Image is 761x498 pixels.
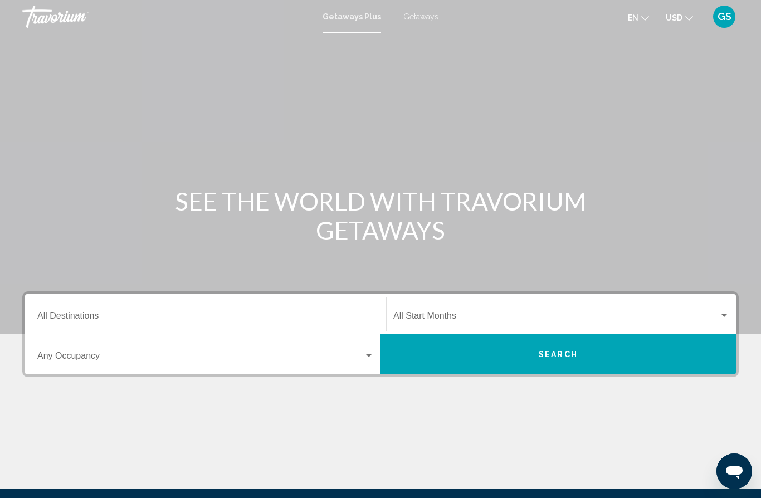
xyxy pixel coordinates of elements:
[666,9,693,26] button: Change currency
[628,9,649,26] button: Change language
[710,5,739,28] button: User Menu
[22,6,311,28] a: Travorium
[25,294,736,374] div: Search widget
[172,187,589,245] h1: SEE THE WORLD WITH TRAVORIUM GETAWAYS
[628,13,638,22] span: en
[716,453,752,489] iframe: Button to launch messaging window
[323,12,381,21] a: Getaways Plus
[539,350,578,359] span: Search
[666,13,682,22] span: USD
[403,12,438,21] a: Getaways
[380,334,736,374] button: Search
[718,11,731,22] span: GS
